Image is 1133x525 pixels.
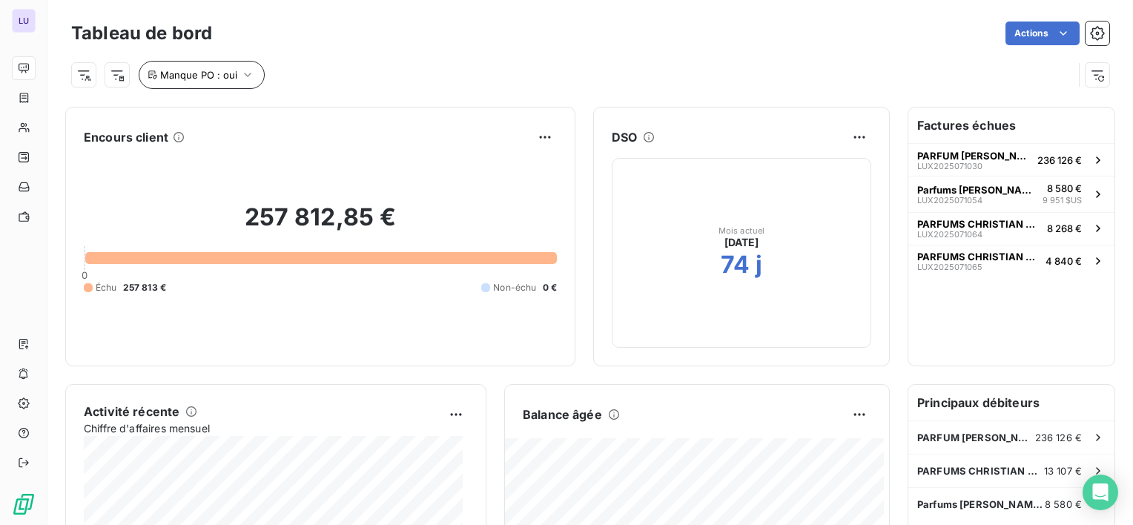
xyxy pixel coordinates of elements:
span: Échu [96,281,117,294]
h6: Factures échues [908,108,1114,143]
button: PARFUMS CHRISTIAN DIOR ORIENT FZCOLUX20250710648 268 € [908,212,1114,245]
span: Parfums [PERSON_NAME] Orient FZCO [917,184,1037,196]
h6: Encours client [84,128,168,146]
h6: Principaux débiteurs [908,385,1114,420]
span: 257 813 € [123,281,166,294]
h6: Balance âgée [523,406,602,423]
div: LU [12,9,36,33]
span: [DATE] [724,235,759,250]
span: Chiffre d'affaires mensuel [84,420,438,436]
span: Mois actuel [719,226,765,235]
h2: j [756,250,762,280]
span: 236 126 € [1035,432,1082,443]
span: PARFUMS CHRISTIAN DIOR ORIENT FZCO [917,465,1044,477]
span: 8 268 € [1047,222,1082,234]
h2: 257 812,85 € [84,202,557,247]
span: 236 126 € [1037,154,1082,166]
span: LUX2025071065 [917,262,982,271]
span: LUX2025071064 [917,230,982,239]
span: PARFUMS CHRISTIAN DIOR ORIENT FZCO [917,218,1041,230]
span: 8 580 € [1047,182,1082,194]
button: Manque PO : oui [139,61,265,89]
div: Open Intercom Messenger [1083,475,1118,510]
span: 0 [82,269,87,281]
span: PARFUMS CHRISTIAN DIOR ORIENT FZCO [917,251,1040,262]
button: PARFUM [PERSON_NAME]LUX2025071030236 126 € [908,143,1114,176]
span: Manque PO : oui [160,69,237,81]
span: 13 107 € [1044,465,1082,477]
span: Non-échu [493,281,536,294]
span: LUX2025071030 [917,162,982,171]
h6: Activité récente [84,403,179,420]
h3: Tableau de bord [71,20,212,47]
span: 9 951 $US [1043,194,1082,207]
button: Parfums [PERSON_NAME] Orient FZCOLUX20250710548 580 €9 951 $US [908,176,1114,212]
img: Logo LeanPay [12,492,36,516]
span: 0 € [543,281,557,294]
h2: 74 [721,250,750,280]
span: 8 580 € [1045,498,1082,510]
span: 4 840 € [1046,255,1082,267]
h6: DSO [612,128,637,146]
span: LUX2025071054 [917,196,982,205]
button: PARFUMS CHRISTIAN DIOR ORIENT FZCOLUX20250710654 840 € [908,245,1114,277]
span: Parfums [PERSON_NAME] Orient FZCO [917,498,1045,510]
button: Actions [1005,22,1080,45]
span: PARFUM [PERSON_NAME] [917,150,1031,162]
span: PARFUM [PERSON_NAME] [917,432,1035,443]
